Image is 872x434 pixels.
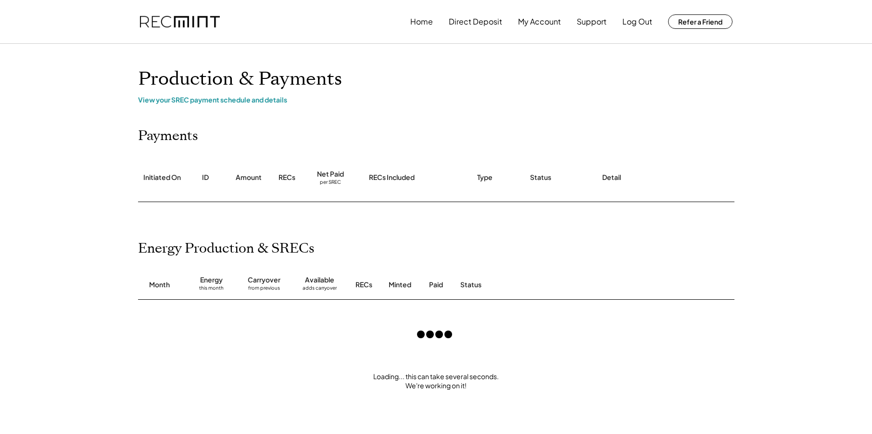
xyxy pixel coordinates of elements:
div: Status [460,280,624,290]
div: Minted [389,280,411,290]
div: Month [149,280,170,290]
div: Type [477,173,493,182]
div: Energy [200,275,223,285]
div: Loading... this can take several seconds. We're working on it! [128,372,744,391]
div: Initiated On [143,173,181,182]
button: Support [577,12,607,31]
div: RECs [278,173,295,182]
h2: Energy Production & SRECs [138,241,315,257]
div: Amount [236,173,262,182]
div: Available [305,275,334,285]
div: Detail [602,173,621,182]
div: View your SREC payment schedule and details [138,95,734,104]
button: Refer a Friend [668,14,733,29]
div: this month [199,285,224,294]
div: RECs [355,280,372,290]
div: ID [202,173,209,182]
button: Direct Deposit [449,12,502,31]
div: Status [530,173,551,182]
div: adds carryover [303,285,337,294]
button: Home [410,12,433,31]
h1: Production & Payments [138,68,734,90]
div: per SREC [320,179,341,186]
div: RECs Included [369,173,415,182]
h2: Payments [138,128,198,144]
div: Paid [429,280,443,290]
button: Log Out [622,12,652,31]
div: Net Paid [317,169,344,179]
img: recmint-logotype%403x.png [140,16,220,28]
div: Carryover [248,275,280,285]
button: My Account [518,12,561,31]
div: from previous [248,285,280,294]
